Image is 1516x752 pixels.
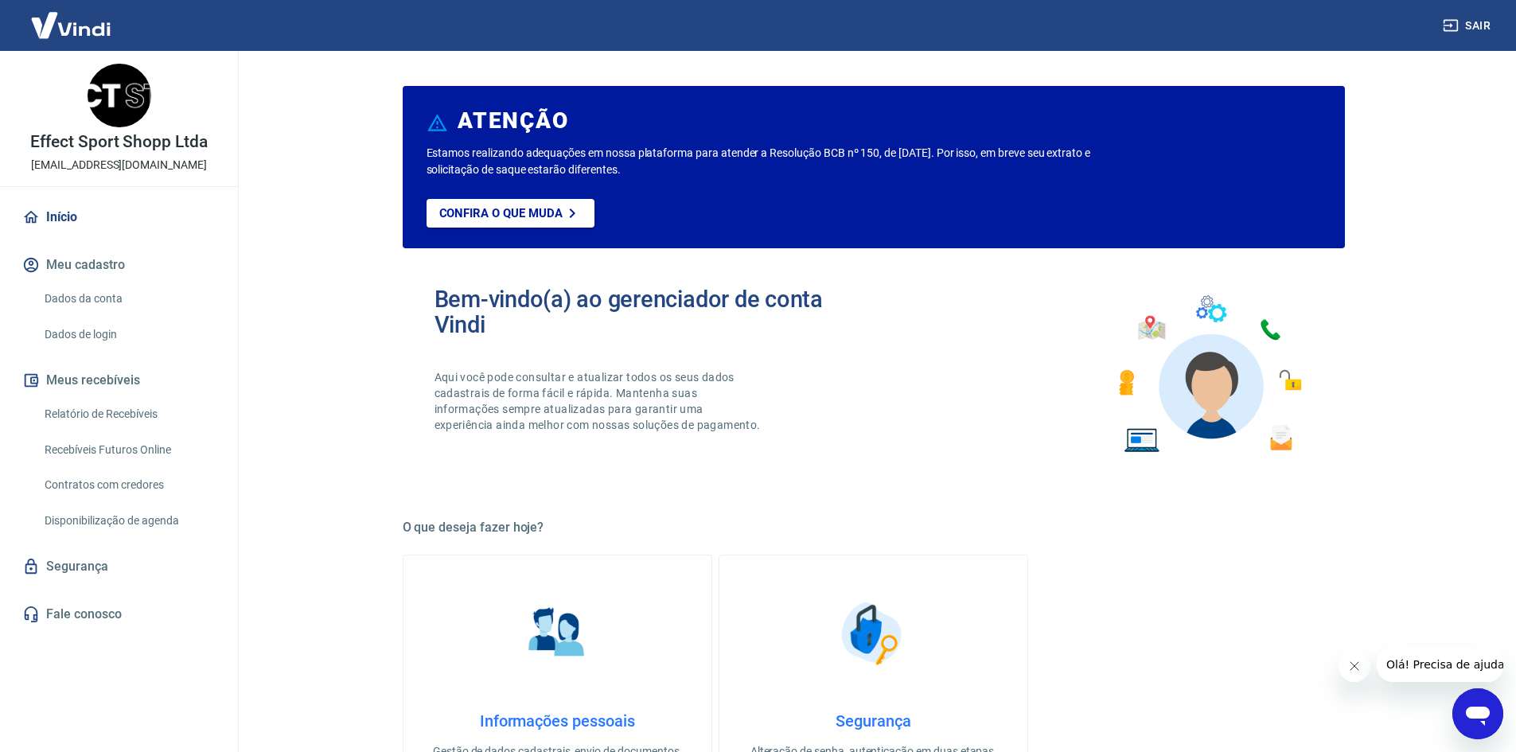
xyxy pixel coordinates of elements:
p: Confira o que muda [439,206,563,220]
img: Informações pessoais [517,594,597,673]
h4: Informações pessoais [429,711,686,731]
a: Contratos com credores [38,469,219,501]
a: Dados da conta [38,282,219,315]
img: 70d145e9-ef70-4603-9ea5-7a077afa3f14.jpeg [88,64,151,127]
button: Meu cadastro [19,247,219,282]
iframe: Mensagem da empresa [1377,647,1503,682]
h4: Segurança [745,711,1002,731]
iframe: Fechar mensagem [1339,650,1370,682]
a: Confira o que muda [427,199,594,228]
p: Effect Sport Shopp Ltda [30,134,208,150]
button: Sair [1440,11,1497,41]
p: [EMAIL_ADDRESS][DOMAIN_NAME] [31,157,207,173]
p: Estamos realizando adequações em nossa plataforma para atender a Resolução BCB nº 150, de [DATE].... [427,145,1142,178]
a: Recebíveis Futuros Online [38,434,219,466]
h2: Bem-vindo(a) ao gerenciador de conta Vindi [435,286,874,337]
a: Início [19,200,219,235]
a: Fale conosco [19,597,219,632]
h6: ATENÇÃO [458,113,568,129]
p: Aqui você pode consultar e atualizar todos os seus dados cadastrais de forma fácil e rápida. Mant... [435,369,764,433]
a: Segurança [19,549,219,584]
iframe: Botão para abrir a janela de mensagens [1452,688,1503,739]
span: Olá! Precisa de ajuda? [10,11,134,24]
button: Meus recebíveis [19,363,219,398]
a: Disponibilização de agenda [38,505,219,537]
img: Segurança [833,594,913,673]
a: Dados de login [38,318,219,351]
h5: O que deseja fazer hoje? [403,520,1345,536]
img: Vindi [19,1,123,49]
img: Imagem de um avatar masculino com diversos icones exemplificando as funcionalidades do gerenciado... [1105,286,1313,462]
a: Relatório de Recebíveis [38,398,219,431]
